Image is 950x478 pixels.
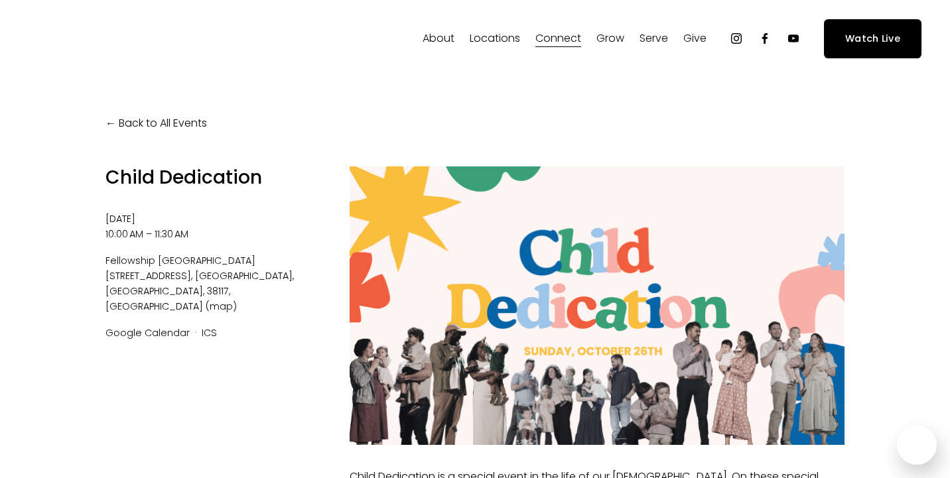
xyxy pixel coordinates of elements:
span: [GEOGRAPHIC_DATA] [105,300,203,313]
a: ICS [202,326,217,339]
a: folder dropdown [423,28,454,49]
a: Google Calendar [105,326,190,339]
h1: Child Dedication [105,166,327,189]
img: Fellowship Memphis [29,25,214,52]
span: Serve [640,29,668,48]
a: folder dropdown [535,28,581,49]
a: Facebook [758,32,772,45]
a: folder dropdown [640,28,668,49]
time: 11:30 AM [155,227,188,241]
span: Locations [470,29,520,48]
a: YouTube [787,32,800,45]
time: 10:00 AM [105,227,143,241]
span: [GEOGRAPHIC_DATA], [GEOGRAPHIC_DATA], 38117 [105,269,294,298]
span: Connect [535,29,581,48]
a: folder dropdown [596,28,624,49]
span: [STREET_ADDRESS] [105,269,195,282]
a: (map) [206,300,237,313]
a: folder dropdown [683,28,707,49]
a: Watch Live [824,19,921,58]
span: Give [683,29,707,48]
span: About [423,29,454,48]
a: Back to All Events [105,114,207,133]
a: Instagram [730,32,743,45]
time: [DATE] [105,212,135,225]
a: folder dropdown [470,28,520,49]
span: Grow [596,29,624,48]
span: Fellowship [GEOGRAPHIC_DATA] [105,253,327,269]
